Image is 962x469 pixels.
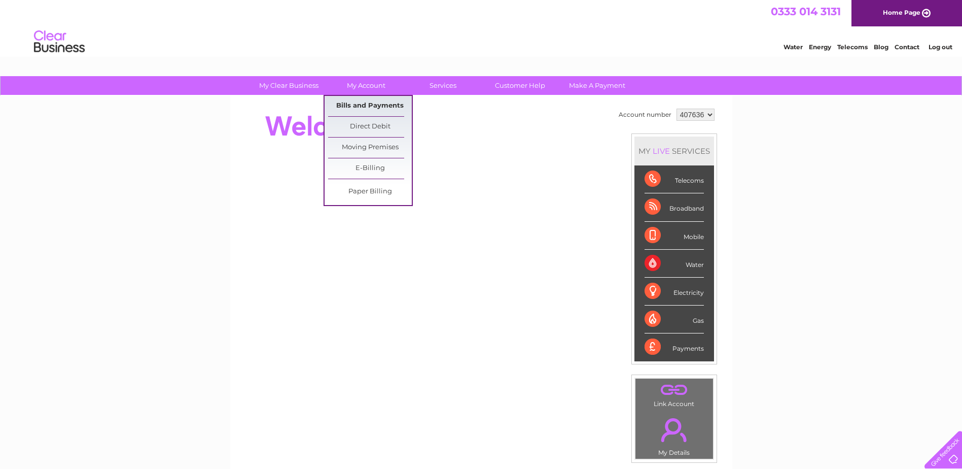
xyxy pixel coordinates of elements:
[328,158,412,179] a: E-Billing
[242,6,721,49] div: Clear Business is a trading name of Verastar Limited (registered in [GEOGRAPHIC_DATA] No. 3667643...
[645,306,704,333] div: Gas
[645,193,704,221] div: Broadband
[33,26,85,57] img: logo.png
[651,146,672,156] div: LIVE
[645,333,704,361] div: Payments
[478,76,562,95] a: Customer Help
[328,182,412,202] a: Paper Billing
[328,138,412,158] a: Moving Premises
[895,43,919,51] a: Contact
[645,165,704,193] div: Telecoms
[635,378,714,410] td: Link Account
[328,117,412,137] a: Direct Debit
[929,43,952,51] a: Log out
[645,250,704,278] div: Water
[634,137,714,165] div: MY SERVICES
[809,43,831,51] a: Energy
[638,381,710,399] a: .
[401,76,485,95] a: Services
[328,96,412,116] a: Bills and Payments
[635,410,714,459] td: My Details
[783,43,803,51] a: Water
[616,106,674,123] td: Account number
[771,5,841,18] a: 0333 014 3131
[874,43,888,51] a: Blog
[247,76,331,95] a: My Clear Business
[645,278,704,306] div: Electricity
[645,222,704,250] div: Mobile
[555,76,639,95] a: Make A Payment
[324,76,408,95] a: My Account
[638,412,710,448] a: .
[837,43,868,51] a: Telecoms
